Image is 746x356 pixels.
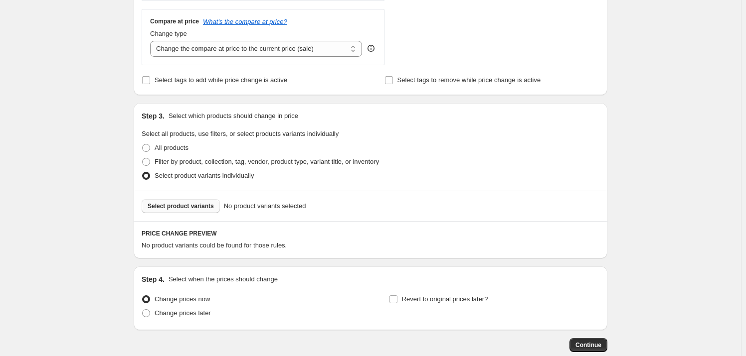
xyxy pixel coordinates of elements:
h2: Step 4. [142,274,165,284]
span: No product variants selected [224,201,306,211]
h2: Step 3. [142,111,165,121]
span: Revert to original prices later? [402,295,488,303]
span: All products [155,144,188,151]
span: Change type [150,30,187,37]
button: Select product variants [142,199,220,213]
p: Select when the prices should change [169,274,278,284]
h3: Compare at price [150,17,199,25]
span: Change prices now [155,295,210,303]
span: Select all products, use filters, or select products variants individually [142,130,339,137]
button: What's the compare at price? [203,18,287,25]
h6: PRICE CHANGE PREVIEW [142,230,599,237]
div: help [366,43,376,53]
span: Select tags to remove while price change is active [397,76,541,84]
span: Select tags to add while price change is active [155,76,287,84]
span: Select product variants [148,202,214,210]
span: Filter by product, collection, tag, vendor, product type, variant title, or inventory [155,158,379,165]
span: Select product variants individually [155,172,254,179]
span: Change prices later [155,309,211,317]
span: No product variants could be found for those rules. [142,241,287,249]
p: Select which products should change in price [169,111,298,121]
button: Continue [569,338,607,352]
span: Continue [575,341,601,349]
